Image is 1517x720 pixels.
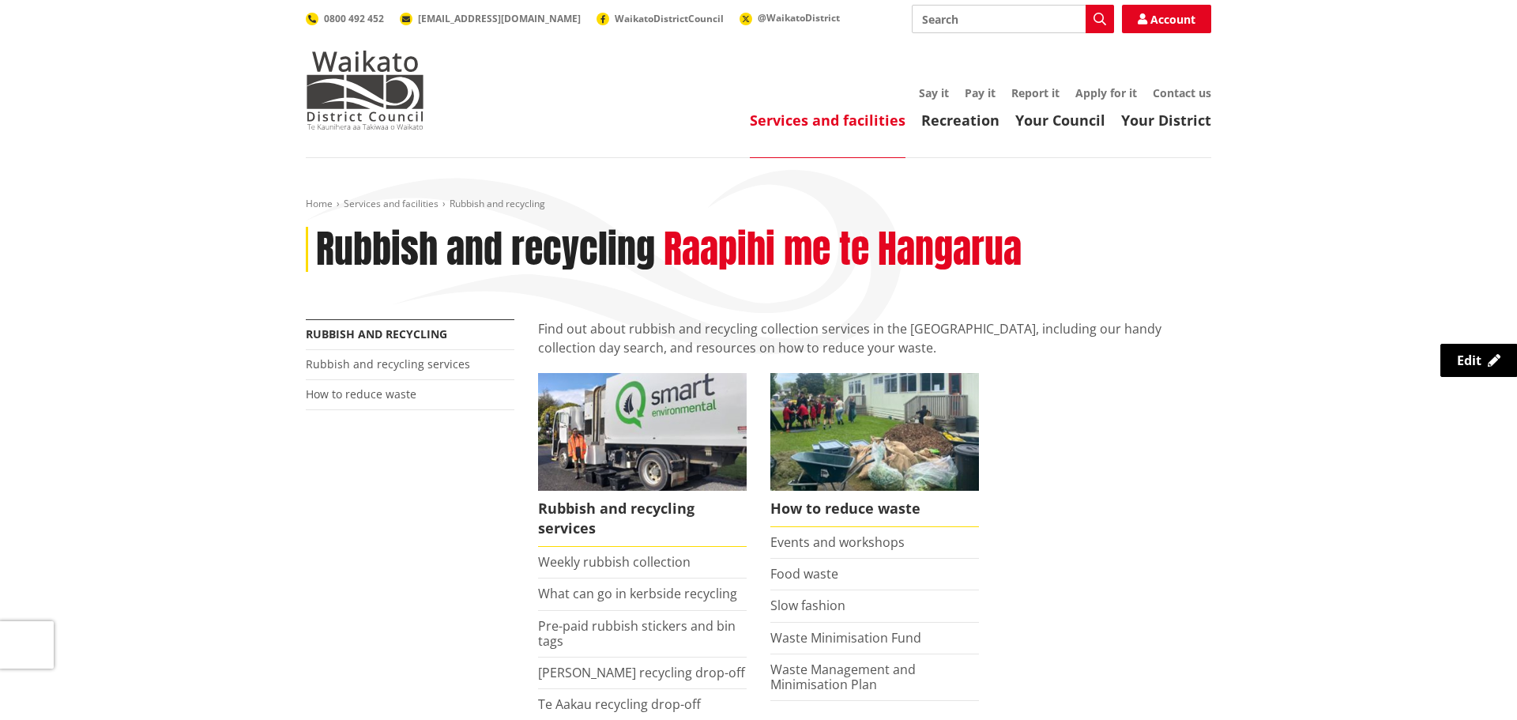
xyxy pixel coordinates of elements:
input: Search input [912,5,1114,33]
span: How to reduce waste [770,491,979,527]
p: Find out about rubbish and recycling collection services in the [GEOGRAPHIC_DATA], including our ... [538,319,1211,357]
a: Recreation [921,111,999,130]
img: Reducing waste [770,373,979,490]
a: [PERSON_NAME] recycling drop-off [538,664,745,681]
nav: breadcrumb [306,198,1211,211]
span: 0800 492 452 [324,12,384,25]
a: Rubbish and recycling [306,326,447,341]
a: What can go in kerbside recycling [538,585,737,602]
a: WaikatoDistrictCouncil [597,12,724,25]
a: Services and facilities [344,197,439,210]
a: Say it [919,85,949,100]
img: Waikato District Council - Te Kaunihera aa Takiwaa o Waikato [306,51,424,130]
a: How to reduce waste [770,373,979,527]
a: Rubbish and recycling services [538,373,747,547]
a: Services and facilities [750,111,905,130]
span: @WaikatoDistrict [758,11,840,25]
span: Rubbish and recycling services [538,491,747,547]
a: [EMAIL_ADDRESS][DOMAIN_NAME] [400,12,581,25]
span: WaikatoDistrictCouncil [615,12,724,25]
h2: Raapihi me te Hangarua [664,227,1022,273]
a: Contact us [1153,85,1211,100]
a: How to reduce waste [306,386,416,401]
a: Waste Minimisation Fund [770,629,921,646]
a: 0800 492 452 [306,12,384,25]
a: Slow fashion [770,597,845,614]
a: Events and workshops [770,533,905,551]
span: Edit [1457,352,1481,369]
a: Pay it [965,85,996,100]
a: Waste Management and Minimisation Plan [770,661,916,693]
span: [EMAIL_ADDRESS][DOMAIN_NAME] [418,12,581,25]
a: Weekly rubbish collection [538,553,691,571]
a: Report it [1011,85,1060,100]
h1: Rubbish and recycling [316,227,655,273]
a: @WaikatoDistrict [740,11,840,25]
a: Pre-paid rubbish stickers and bin tags [538,617,736,650]
a: Te Aakau recycling drop-off [538,695,701,713]
a: Home [306,197,333,210]
span: Rubbish and recycling [450,197,545,210]
a: Edit [1440,344,1517,377]
a: Apply for it [1075,85,1137,100]
img: Rubbish and recycling services [538,373,747,490]
a: Your Council [1015,111,1105,130]
a: Food waste [770,565,838,582]
a: Rubbish and recycling services [306,356,470,371]
a: Account [1122,5,1211,33]
a: Your District [1121,111,1211,130]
